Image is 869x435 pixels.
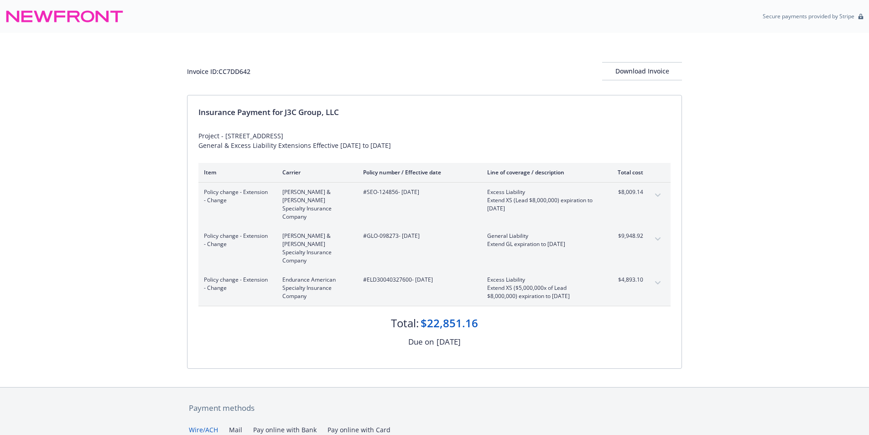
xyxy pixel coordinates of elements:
span: Policy change - Extension - Change [204,232,268,248]
div: Policy change - Extension - Change[PERSON_NAME] & [PERSON_NAME] Specialty Insurance Company#SEO-1... [198,183,671,226]
div: Project - [STREET_ADDRESS] General & Excess Liability Extensions Effective [DATE] to [DATE] [198,131,671,150]
p: Secure payments provided by Stripe [763,12,854,20]
span: [PERSON_NAME] & [PERSON_NAME] Specialty Insurance Company [282,232,349,265]
div: Payment methods [189,402,680,414]
div: Insurance Payment for J3C Group, LLC [198,106,671,118]
span: [PERSON_NAME] & [PERSON_NAME] Specialty Insurance Company [282,188,349,221]
span: #SEO-124856 - [DATE] [363,188,473,196]
div: Total: [391,315,419,331]
button: Download Invoice [602,62,682,80]
span: #GLO-098273 - [DATE] [363,232,473,240]
div: Due on [408,336,434,348]
span: Endurance American Specialty Insurance Company [282,276,349,300]
span: Policy change - Extension - Change [204,188,268,204]
span: $4,893.10 [609,276,643,284]
div: Policy change - Extension - Change[PERSON_NAME] & [PERSON_NAME] Specialty Insurance Company#GLO-0... [198,226,671,270]
div: Policy change - Extension - ChangeEndurance American Specialty Insurance Company#ELD30040327600- ... [198,270,671,306]
div: Item [204,168,268,176]
div: Carrier [282,168,349,176]
span: Excess Liability [487,188,594,196]
div: Line of coverage / description [487,168,594,176]
div: $22,851.16 [421,315,478,331]
button: expand content [650,232,665,246]
div: Invoice ID: CC7DD642 [187,67,250,76]
span: General Liability [487,232,594,240]
span: Policy change - Extension - Change [204,276,268,292]
span: Excess Liability [487,276,594,284]
span: Excess LiabilityExtend XS ($5,000,000x of Lead $8,000,000) expiration to [DATE] [487,276,594,300]
span: $8,009.14 [609,188,643,196]
div: [DATE] [437,336,461,348]
div: Download Invoice [602,63,682,80]
span: Extend GL expiration to [DATE] [487,240,594,248]
span: General LiabilityExtend GL expiration to [DATE] [487,232,594,248]
div: Total cost [609,168,643,176]
button: expand content [650,276,665,290]
span: #ELD30040327600 - [DATE] [363,276,473,284]
span: Extend XS ($5,000,000x of Lead $8,000,000) expiration to [DATE] [487,284,594,300]
button: expand content [650,188,665,203]
span: Extend XS (Lead $8,000,000) expiration to [DATE] [487,196,594,213]
span: $9,948.92 [609,232,643,240]
div: Policy number / Effective date [363,168,473,176]
span: Excess LiabilityExtend XS (Lead $8,000,000) expiration to [DATE] [487,188,594,213]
